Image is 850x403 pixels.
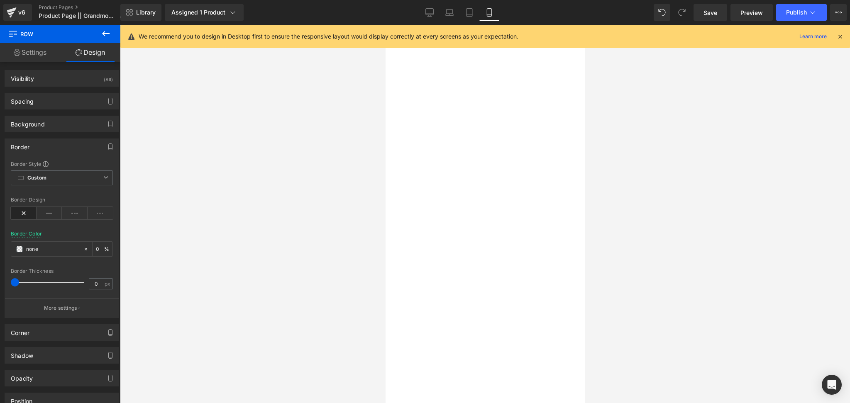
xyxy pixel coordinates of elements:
span: Save [703,8,717,17]
button: Publish [776,4,827,21]
div: Open Intercom Messenger [822,375,842,395]
div: % [93,242,112,256]
span: Row [8,25,91,43]
span: Publish [786,9,807,16]
p: More settings [44,304,77,312]
a: Learn more [796,32,830,41]
div: Background [11,116,45,128]
a: Preview [730,4,773,21]
div: Border Design [11,197,113,203]
div: Border Thickness [11,268,113,274]
button: More [830,4,847,21]
button: Redo [674,4,690,21]
div: Border Style [11,160,113,167]
a: Product Pages [39,4,132,11]
a: New Library [120,4,161,21]
div: v6 [17,7,27,18]
a: Tablet [459,4,479,21]
button: Undo [654,4,670,21]
span: Library [136,9,156,16]
span: Product Page || Grandmom || [39,12,116,19]
span: Preview [740,8,763,17]
div: Border Color [11,231,42,237]
span: px [105,281,112,286]
div: Opacity [11,370,33,382]
a: Laptop [440,4,459,21]
div: (All) [104,70,113,84]
div: Corner [11,325,29,336]
a: Design [60,43,120,62]
p: We recommend you to design in Desktop first to ensure the responsive layout would display correct... [139,32,518,41]
div: Spacing [11,93,34,105]
div: Border [11,139,29,151]
div: Shadow [11,347,33,359]
div: Assigned 1 Product [171,8,237,17]
a: Mobile [479,4,499,21]
input: Color [26,245,79,254]
a: v6 [3,4,32,21]
a: Desktop [420,4,440,21]
b: Custom [27,175,46,182]
div: Visibility [11,70,34,82]
button: More settings [5,298,119,318]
